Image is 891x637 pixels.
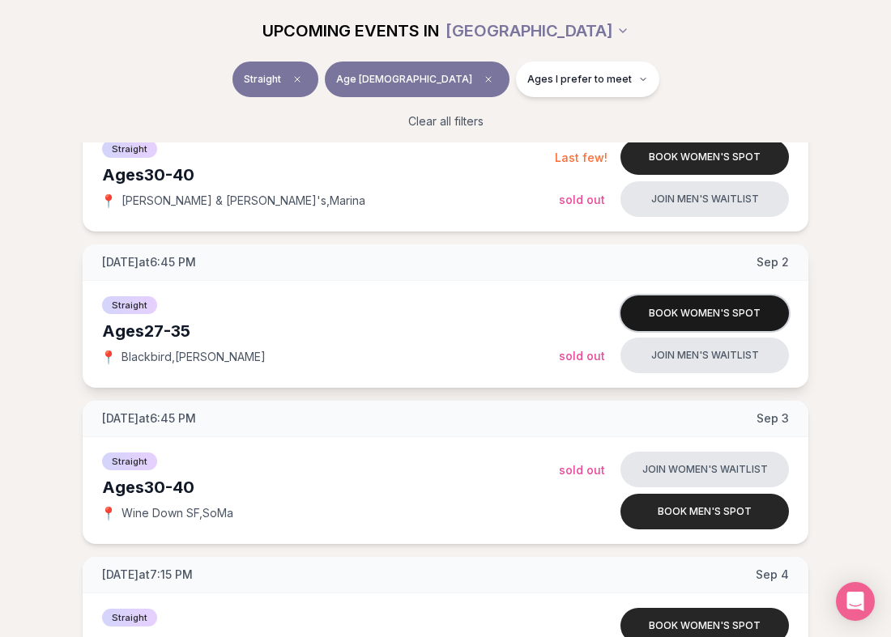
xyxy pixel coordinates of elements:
[102,194,115,207] span: 📍
[102,163,555,186] div: Ages 30-40
[836,582,875,621] div: Open Intercom Messenger
[102,140,157,158] span: Straight
[122,349,266,365] span: Blackbird , [PERSON_NAME]
[527,73,632,86] span: Ages I prefer to meet
[288,70,307,89] span: Clear event type filter
[122,193,365,209] span: [PERSON_NAME] & [PERSON_NAME]'s , Marina
[102,254,196,270] span: [DATE] at 6:45 PM
[757,410,789,427] span: Sep 3
[102,296,157,314] span: Straight
[756,567,789,583] span: Sep 4
[620,181,789,217] button: Join men's waitlist
[336,73,472,86] span: Age [DEMOGRAPHIC_DATA]
[102,476,559,499] div: Ages 30-40
[559,193,605,206] span: Sold Out
[620,494,789,529] button: Book men's spot
[620,338,789,373] button: Join men's waitlist
[102,410,196,427] span: [DATE] at 6:45 PM
[232,62,318,97] button: StraightClear event type filter
[559,349,605,363] span: Sold Out
[262,19,439,42] span: UPCOMING EVENTS IN
[620,139,789,175] button: Book women's spot
[559,463,605,477] span: Sold Out
[102,320,559,342] div: Ages 27-35
[102,350,115,363] span: 📍
[102,609,157,626] span: Straight
[122,505,233,521] span: Wine Down SF , SoMa
[399,104,493,139] button: Clear all filters
[325,62,509,97] button: Age [DEMOGRAPHIC_DATA]Clear age
[244,73,281,86] span: Straight
[516,62,659,97] button: Ages I prefer to meet
[102,507,115,520] span: 📍
[446,13,629,49] button: [GEOGRAPHIC_DATA]
[102,567,193,583] span: [DATE] at 7:15 PM
[620,295,789,331] button: Book women's spot
[479,70,498,89] span: Clear age
[555,151,607,164] span: Last few!
[102,452,157,470] span: Straight
[757,254,789,270] span: Sep 2
[620,452,789,487] button: Join women's waitlist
